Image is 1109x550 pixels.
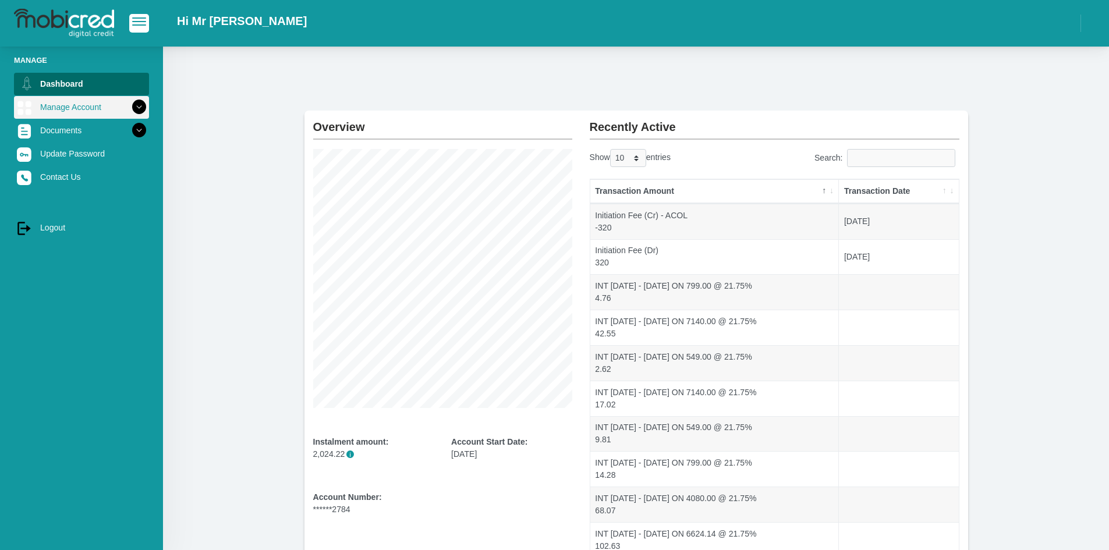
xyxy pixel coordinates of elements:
[177,14,307,28] h2: Hi Mr [PERSON_NAME]
[14,166,149,188] a: Contact Us
[313,437,389,446] b: Instalment amount:
[590,274,839,310] td: INT [DATE] - [DATE] ON 799.00 @ 21.75% 4.76
[590,111,959,134] h2: Recently Active
[590,149,671,167] label: Show entries
[313,111,572,134] h2: Overview
[839,239,958,275] td: [DATE]
[590,310,839,345] td: INT [DATE] - [DATE] ON 7140.00 @ 21.75% 42.55
[590,204,839,239] td: Initiation Fee (Cr) - ACOL -320
[14,217,149,239] a: Logout
[590,416,839,452] td: INT [DATE] - [DATE] ON 549.00 @ 21.75% 9.81
[14,119,149,141] a: Documents
[451,436,572,460] div: [DATE]
[839,204,958,239] td: [DATE]
[590,239,839,275] td: Initiation Fee (Dr) 320
[313,448,434,460] p: 2,024.22
[590,487,839,522] td: INT [DATE] - [DATE] ON 4080.00 @ 21.75% 68.07
[590,451,839,487] td: INT [DATE] - [DATE] ON 799.00 @ 21.75% 14.28
[346,450,354,458] span: i
[14,96,149,118] a: Manage Account
[847,149,955,167] input: Search:
[590,345,839,381] td: INT [DATE] - [DATE] ON 549.00 @ 21.75% 2.62
[839,179,958,204] th: Transaction Date: activate to sort column ascending
[14,9,114,38] img: logo-mobicred.svg
[590,179,839,204] th: Transaction Amount: activate to sort column descending
[610,149,646,167] select: Showentries
[14,55,149,66] li: Manage
[451,437,527,446] b: Account Start Date:
[14,73,149,95] a: Dashboard
[814,149,959,167] label: Search:
[590,381,839,416] td: INT [DATE] - [DATE] ON 7140.00 @ 21.75% 17.02
[313,492,382,502] b: Account Number:
[14,143,149,165] a: Update Password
